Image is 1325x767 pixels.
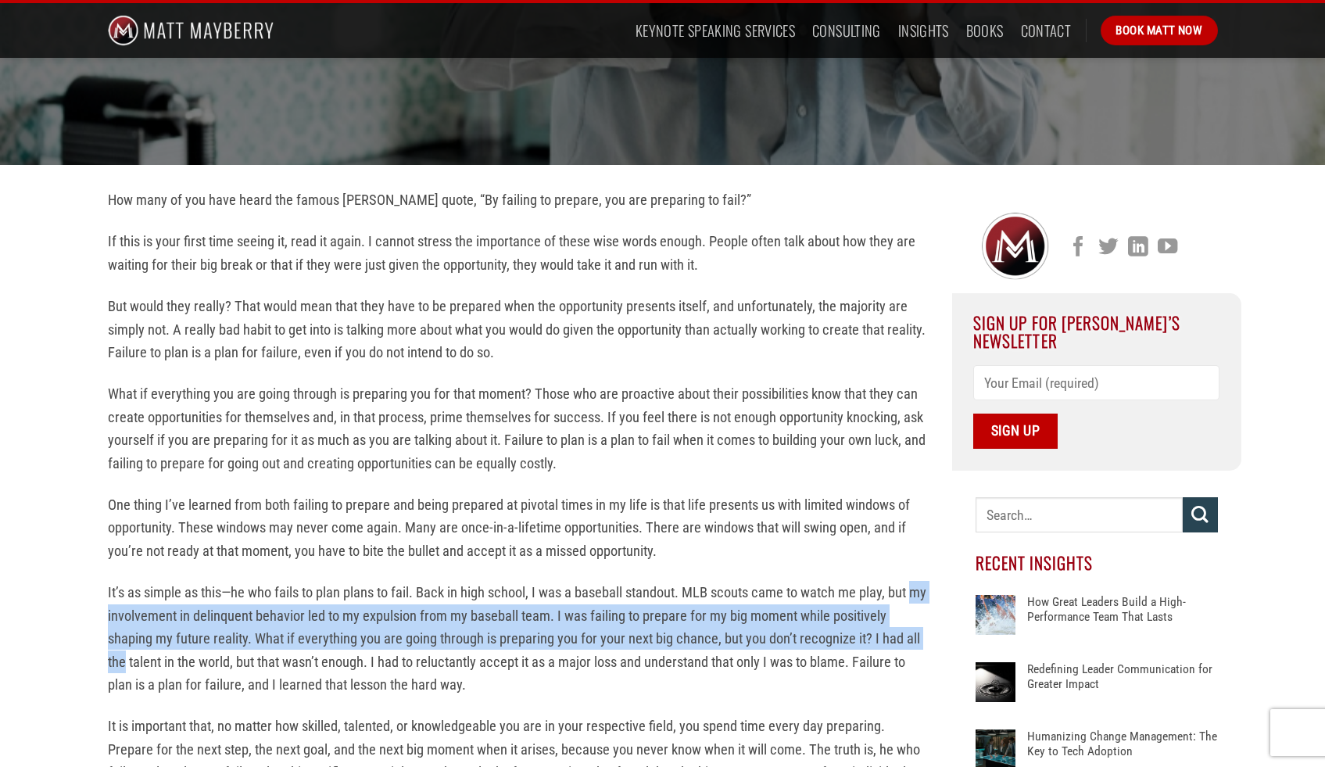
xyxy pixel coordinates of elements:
[1098,237,1118,259] a: Follow on Twitter
[108,382,929,475] p: What if everything you are going through is preparing you for that moment? Those who are proactiv...
[1158,237,1177,259] a: Follow on YouTube
[1128,237,1148,259] a: Follow on LinkedIn
[898,16,949,45] a: Insights
[973,414,1058,449] input: Sign Up
[108,581,929,696] p: It’s as simple as this—he who fails to plan plans to fail. Back in high school, I was a baseball ...
[1027,595,1217,642] a: How Great Leaders Build a High-Performance Team That Lasts
[1069,237,1088,259] a: Follow on Facebook
[976,497,1183,532] input: Search…
[108,230,929,276] p: If this is your first time seeing it, read it again. I cannot stress the importance of these wise...
[973,365,1219,449] form: Contact form
[1183,497,1218,532] button: Submit
[1027,662,1217,709] a: Redefining Leader Communication for Greater Impact
[966,16,1004,45] a: Books
[976,550,1094,575] span: Recent Insights
[108,3,274,58] img: Matt Mayberry
[108,188,929,211] p: How many of you have heard the famous [PERSON_NAME] quote, “By failing to prepare, you are prepar...
[812,16,881,45] a: Consulting
[108,493,929,562] p: One thing I’ve learned from both failing to prepare and being prepared at pivotal times in my lif...
[108,295,929,364] p: But would they really? That would mean that they have to be prepared when the opportunity present...
[1021,16,1072,45] a: Contact
[636,16,795,45] a: Keynote Speaking Services
[1101,16,1217,45] a: Book Matt Now
[1116,21,1202,40] span: Book Matt Now
[973,365,1219,400] input: Your Email (required)
[973,310,1180,352] span: Sign Up For [PERSON_NAME]’s Newsletter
